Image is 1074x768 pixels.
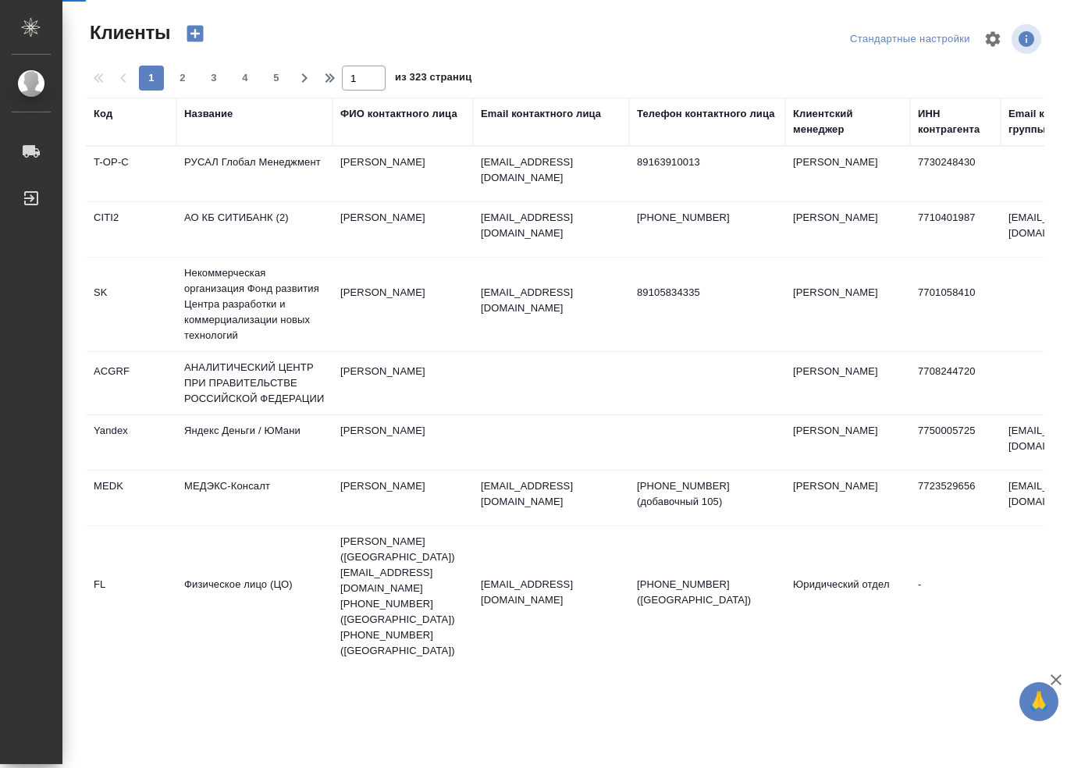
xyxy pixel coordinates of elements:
td: [PERSON_NAME] [333,471,473,525]
span: Клиенты [86,20,170,45]
td: [PERSON_NAME] [333,415,473,470]
td: MEDK [86,471,176,525]
td: Юридический отдел [785,569,910,624]
span: Посмотреть информацию [1012,24,1044,54]
span: 3 [201,70,226,86]
p: [PHONE_NUMBER] (добавочный 105) [637,478,777,510]
td: 7708244720 [910,356,1001,411]
td: 7730248430 [910,147,1001,201]
p: 89163910013 [637,155,777,170]
p: 89105834335 [637,285,777,300]
td: [PERSON_NAME] [785,277,910,332]
td: - [910,569,1001,624]
p: [EMAIL_ADDRESS][DOMAIN_NAME] [481,478,621,510]
p: [PHONE_NUMBER] ([GEOGRAPHIC_DATA]) [637,577,777,608]
td: 7701058410 [910,277,1001,332]
span: 🙏 [1026,685,1052,718]
td: FL [86,569,176,624]
td: [PERSON_NAME] [785,202,910,257]
td: 7723529656 [910,471,1001,525]
td: Yandex [86,415,176,470]
td: CITI2 [86,202,176,257]
span: 5 [264,70,289,86]
td: Физическое лицо (ЦО) [176,569,333,624]
td: РУСАЛ Глобал Менеджмент [176,147,333,201]
div: ФИО контактного лица [340,106,457,122]
td: [PERSON_NAME] [333,202,473,257]
div: Название [184,106,233,122]
td: АО КБ СИТИБАНК (2) [176,202,333,257]
button: 2 [170,66,195,91]
td: [PERSON_NAME] [333,147,473,201]
p: [EMAIL_ADDRESS][DOMAIN_NAME] [481,577,621,608]
td: 7710401987 [910,202,1001,257]
td: [PERSON_NAME] [785,147,910,201]
td: Яндекс Деньги / ЮМани [176,415,333,470]
span: 4 [233,70,258,86]
button: 3 [201,66,226,91]
p: [EMAIL_ADDRESS][DOMAIN_NAME] [481,210,621,241]
td: [PERSON_NAME] [785,356,910,411]
td: [PERSON_NAME] [785,471,910,525]
div: ИНН контрагента [918,106,993,137]
div: Клиентский менеджер [793,106,902,137]
td: АНАЛИТИЧЕСКИЙ ЦЕНТР ПРИ ПРАВИТЕЛЬСТВЕ РОССИЙСКОЙ ФЕДЕРАЦИИ [176,352,333,414]
div: split button [846,27,974,52]
p: [PHONE_NUMBER] [637,210,777,226]
td: Некоммерческая организация Фонд развития Центра разработки и коммерциализации новых технологий [176,258,333,351]
div: Телефон контактного лица [637,106,775,122]
td: 7750005725 [910,415,1001,470]
td: SK [86,277,176,332]
p: [EMAIL_ADDRESS][DOMAIN_NAME] [481,155,621,186]
span: Настроить таблицу [974,20,1012,58]
button: 🙏 [1019,682,1058,721]
td: [PERSON_NAME] ([GEOGRAPHIC_DATA]) [EMAIL_ADDRESS][DOMAIN_NAME] [PHONE_NUMBER] ([GEOGRAPHIC_DATA])... [333,526,473,667]
td: T-OP-C [86,147,176,201]
button: 4 [233,66,258,91]
div: Код [94,106,112,122]
div: Email контактного лица [481,106,601,122]
span: 2 [170,70,195,86]
td: ACGRF [86,356,176,411]
td: [PERSON_NAME] [333,356,473,411]
span: из 323 страниц [395,68,471,91]
button: Создать [176,20,214,47]
button: 5 [264,66,289,91]
td: [PERSON_NAME] [333,277,473,332]
td: МЕДЭКС-Консалт [176,471,333,525]
td: [PERSON_NAME] [785,415,910,470]
p: [EMAIL_ADDRESS][DOMAIN_NAME] [481,285,621,316]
